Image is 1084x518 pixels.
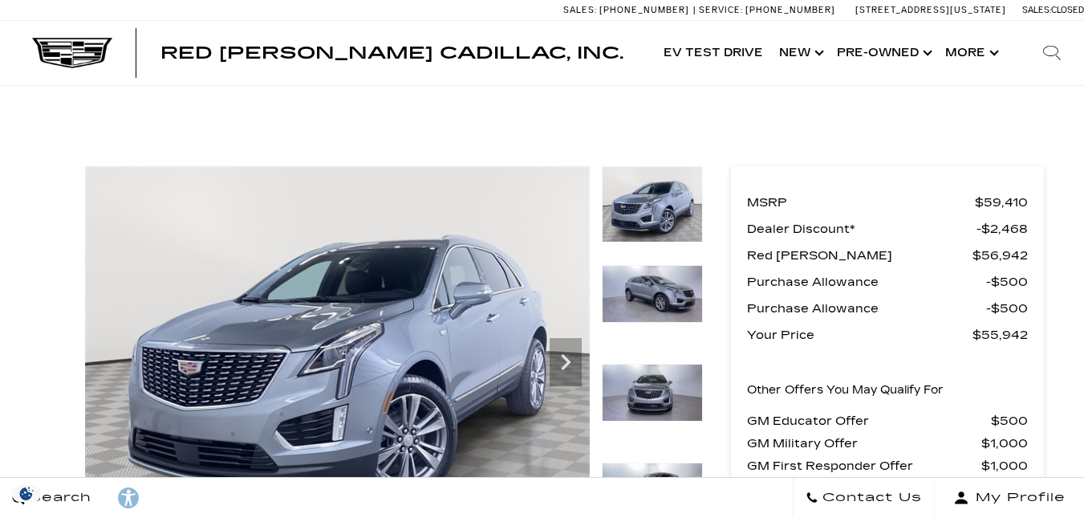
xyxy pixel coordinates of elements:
a: GM Military Offer $1,000 [747,432,1028,455]
span: [PHONE_NUMBER] [599,5,689,15]
a: Red [PERSON_NAME] Cadillac, Inc. [160,45,623,61]
a: GM Educator Offer $500 [747,410,1028,432]
span: GM Educator Offer [747,410,991,432]
a: [STREET_ADDRESS][US_STATE] [855,5,1006,15]
a: Your Price $55,942 [747,324,1028,346]
img: Opt-Out Icon [8,485,45,502]
span: Sales: [1022,5,1051,15]
span: Red [PERSON_NAME] Cadillac, Inc. [160,43,623,63]
a: New [771,21,829,85]
span: Sales: [563,5,597,15]
section: Click to Open Cookie Consent Modal [8,485,45,502]
a: Purchase Allowance $500 [747,297,1028,320]
span: Your Price [747,324,972,346]
span: $500 [986,297,1028,320]
div: Next [550,338,582,386]
a: Purchase Allowance $500 [747,271,1028,293]
span: $2,468 [976,218,1028,240]
span: $500 [986,271,1028,293]
a: Pre-Owned [829,21,937,85]
span: $500 [991,410,1028,432]
span: $1,000 [981,455,1028,477]
a: Red [PERSON_NAME] $56,942 [747,244,1028,267]
button: More [937,21,1004,85]
img: New 2025 Argent Silver Metallic Cadillac Premium Luxury image 2 [602,265,703,323]
a: Sales: [PHONE_NUMBER] [563,6,693,14]
span: $59,410 [975,191,1028,214]
a: Service: [PHONE_NUMBER] [693,6,839,14]
span: Search [25,487,91,509]
a: GM First Responder Offer $1,000 [747,455,1028,477]
a: MSRP $59,410 [747,191,1028,214]
a: Contact Us [793,478,935,518]
a: Dealer Discount* $2,468 [747,218,1028,240]
span: GM Military Offer [747,432,981,455]
img: Cadillac Dark Logo with Cadillac White Text [32,38,112,68]
span: Contact Us [818,487,922,509]
span: Closed [1051,5,1084,15]
p: Other Offers You May Qualify For [747,379,944,402]
img: New 2025 Argent Silver Metallic Cadillac Premium Luxury image 1 [602,166,703,243]
span: Service: [699,5,743,15]
span: My Profile [969,487,1066,509]
span: MSRP [747,191,975,214]
span: $55,942 [972,324,1028,346]
span: Purchase Allowance [747,297,986,320]
span: GM First Responder Offer [747,455,981,477]
span: Purchase Allowance [747,271,986,293]
span: $1,000 [981,432,1028,455]
img: New 2025 Argent Silver Metallic Cadillac Premium Luxury image 3 [602,364,703,422]
a: EV Test Drive [656,21,771,85]
span: Dealer Discount* [747,218,976,240]
span: $56,942 [972,244,1028,267]
button: Open user profile menu [935,478,1084,518]
span: Red [PERSON_NAME] [747,244,972,267]
span: [PHONE_NUMBER] [745,5,835,15]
